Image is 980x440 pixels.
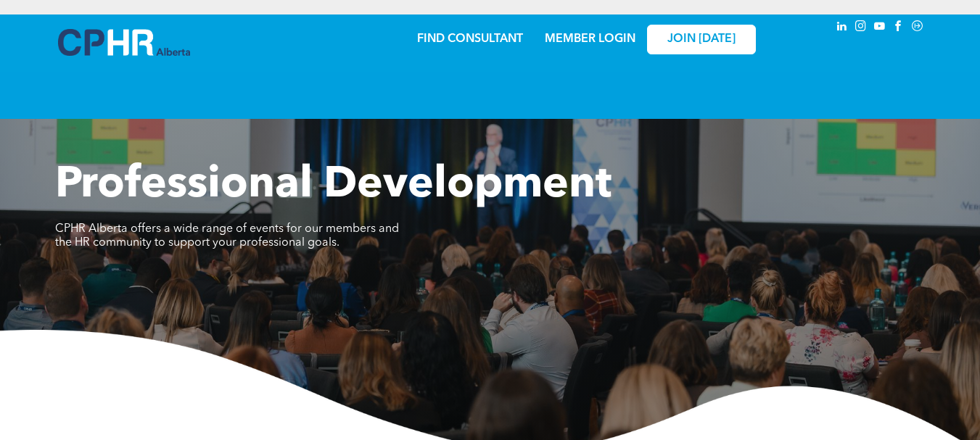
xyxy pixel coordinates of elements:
a: linkedin [834,18,850,38]
a: JOIN [DATE] [647,25,756,54]
a: MEMBER LOGIN [545,33,635,45]
a: instagram [853,18,869,38]
a: FIND CONSULTANT [417,33,523,45]
span: Professional Development [55,164,612,207]
span: CPHR Alberta offers a wide range of events for our members and the HR community to support your p... [55,223,399,249]
a: Social network [910,18,926,38]
span: JOIN [DATE] [667,33,736,46]
a: youtube [872,18,888,38]
a: facebook [891,18,907,38]
img: A blue and white logo for cp alberta [58,29,190,56]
